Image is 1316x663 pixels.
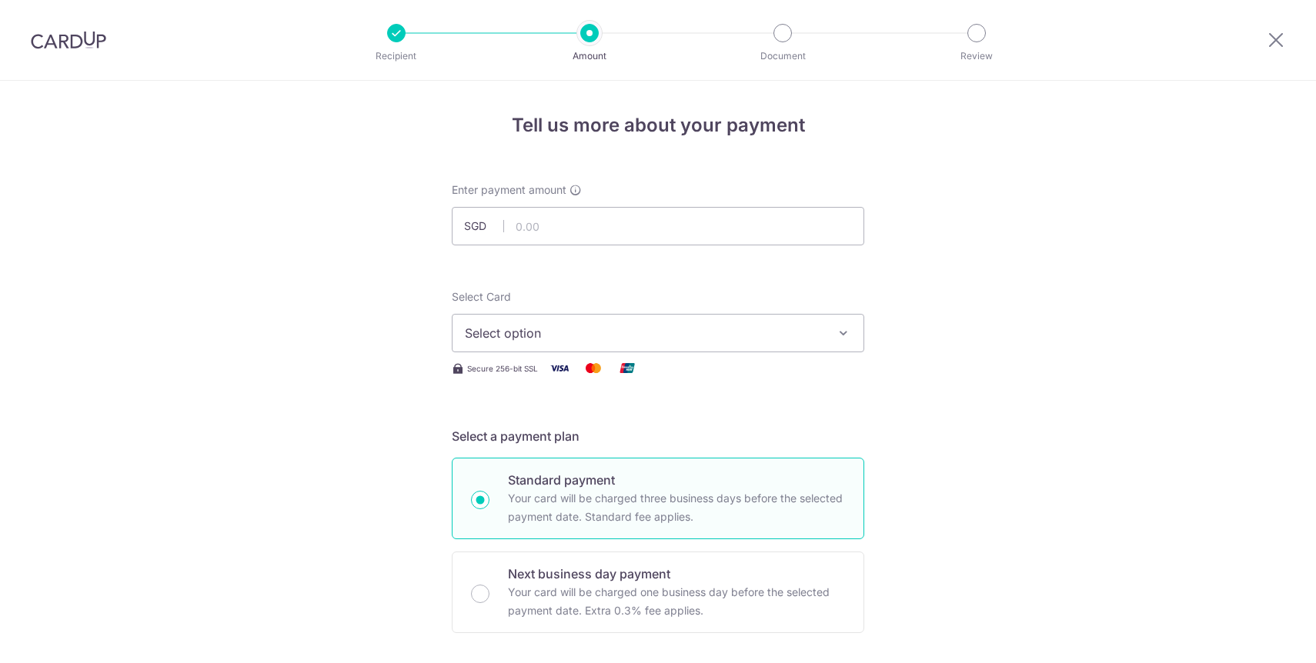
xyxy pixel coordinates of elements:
span: Enter payment amount [452,182,566,198]
img: Visa [544,358,575,378]
input: 0.00 [452,207,864,245]
span: SGD [464,218,504,234]
h5: Select a payment plan [452,427,864,445]
button: Select option [452,314,864,352]
img: Mastercard [578,358,609,378]
p: Document [726,48,840,64]
p: Your card will be charged one business day before the selected payment date. Extra 0.3% fee applies. [508,583,845,620]
span: Select option [465,324,823,342]
h4: Tell us more about your payment [452,112,864,139]
iframe: Opens a widget where you can find more information [1217,617,1301,655]
p: Recipient [339,48,453,64]
span: Secure 256-bit SSL [467,362,538,375]
span: translation missing: en.payables.payment_networks.credit_card.summary.labels.select_card [452,290,511,303]
img: CardUp [31,31,106,49]
p: Amount [533,48,646,64]
img: Union Pay [612,358,643,378]
p: Standard payment [508,471,845,489]
p: Review [920,48,1034,64]
p: Your card will be charged three business days before the selected payment date. Standard fee appl... [508,489,845,526]
p: Next business day payment [508,565,845,583]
